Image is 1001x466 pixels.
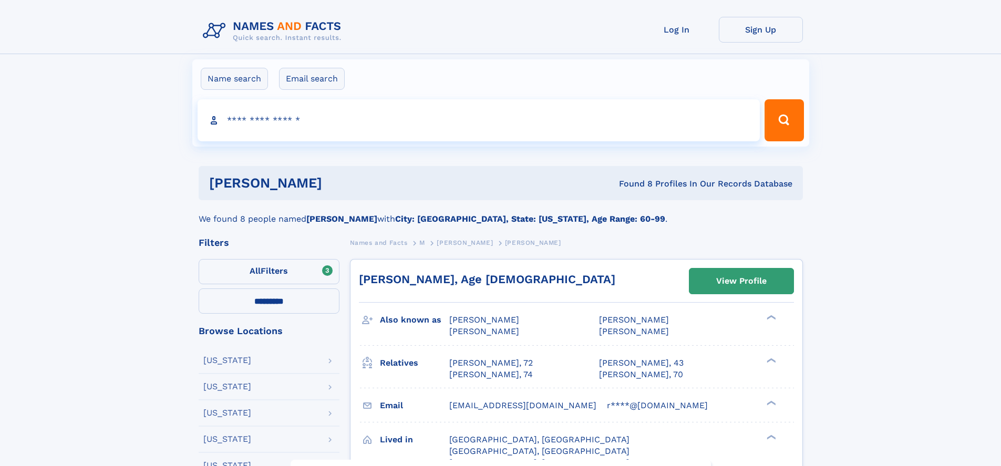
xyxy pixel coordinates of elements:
[380,431,449,449] h3: Lived in
[359,273,615,286] a: [PERSON_NAME], Age [DEMOGRAPHIC_DATA]
[419,236,425,249] a: M
[380,354,449,372] h3: Relatives
[203,409,251,417] div: [US_STATE]
[470,178,792,190] div: Found 8 Profiles In Our Records Database
[437,239,493,246] span: [PERSON_NAME]
[599,315,669,325] span: [PERSON_NAME]
[380,397,449,415] h3: Email
[203,435,251,443] div: [US_STATE]
[719,17,803,43] a: Sign Up
[599,357,684,369] a: [PERSON_NAME], 43
[449,446,630,456] span: [GEOGRAPHIC_DATA], [GEOGRAPHIC_DATA]
[449,369,533,380] a: [PERSON_NAME], 74
[716,269,767,293] div: View Profile
[689,268,793,294] a: View Profile
[199,326,339,336] div: Browse Locations
[199,200,803,225] div: We found 8 people named with .
[765,99,803,141] button: Search Button
[250,266,261,276] span: All
[199,17,350,45] img: Logo Names and Facts
[764,357,777,364] div: ❯
[198,99,760,141] input: search input
[599,326,669,336] span: [PERSON_NAME]
[764,314,777,321] div: ❯
[449,315,519,325] span: [PERSON_NAME]
[449,357,533,369] a: [PERSON_NAME], 72
[203,356,251,365] div: [US_STATE]
[449,434,630,444] span: [GEOGRAPHIC_DATA], [GEOGRAPHIC_DATA]
[599,369,683,380] a: [PERSON_NAME], 70
[203,382,251,391] div: [US_STATE]
[350,236,408,249] a: Names and Facts
[199,238,339,247] div: Filters
[395,214,665,224] b: City: [GEOGRAPHIC_DATA], State: [US_STATE], Age Range: 60-99
[306,214,377,224] b: [PERSON_NAME]
[449,400,596,410] span: [EMAIL_ADDRESS][DOMAIN_NAME]
[764,399,777,406] div: ❯
[505,239,561,246] span: [PERSON_NAME]
[380,311,449,329] h3: Also known as
[419,239,425,246] span: M
[437,236,493,249] a: [PERSON_NAME]
[449,326,519,336] span: [PERSON_NAME]
[764,433,777,440] div: ❯
[635,17,719,43] a: Log In
[209,177,471,190] h1: [PERSON_NAME]
[279,68,345,90] label: Email search
[199,259,339,284] label: Filters
[201,68,268,90] label: Name search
